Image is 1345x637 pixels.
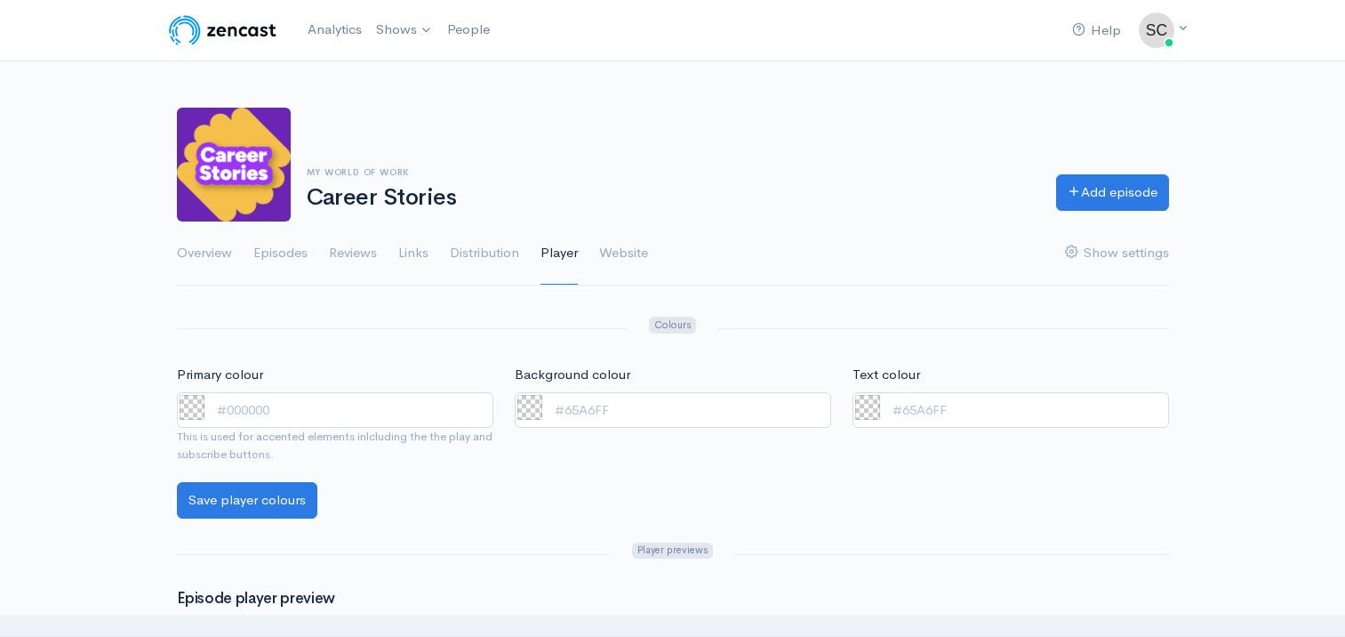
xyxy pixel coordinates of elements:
[300,11,369,49] a: Analytics
[177,392,493,429] input: #000000
[369,11,440,50] a: Shows
[1139,12,1174,48] img: ...
[177,482,317,519] input: Save player colours
[1065,222,1169,286] a: Show settings
[853,392,1169,429] input: #65A6FF
[177,428,493,463] small: This is used for accented elements inlcluding the the play and subscribe buttons.
[515,365,630,385] label: Background colour
[853,365,920,385] label: Text colour
[450,222,519,286] a: Distribution
[1056,174,1169,211] a: Add episode
[329,222,377,286] a: Reviews
[177,222,232,286] a: Overview
[540,222,578,286] a: Player
[177,365,263,385] label: Primary colour
[440,11,497,49] a: People
[632,543,713,560] span: Player previews
[307,185,1035,211] h1: Career Stories
[649,317,696,334] span: Colours
[515,392,831,429] input: #65A6FF
[253,222,308,286] a: Episodes
[599,222,648,286] a: Website
[177,591,1169,608] h3: Episode player preview
[307,167,1035,177] h6: My World of Work
[1065,12,1128,50] a: Help
[166,12,279,48] img: ZenCast Logo
[398,222,428,286] a: Links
